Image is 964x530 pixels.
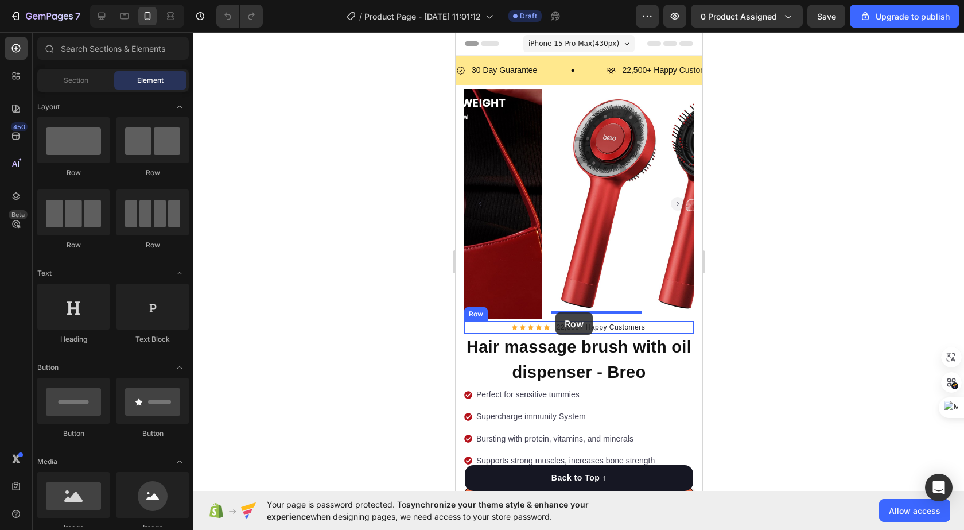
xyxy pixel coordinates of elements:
[37,268,52,278] span: Text
[456,32,702,491] iframe: Design area
[267,498,633,523] span: Your page is password protected. To when designing pages, we need access to your store password.
[37,457,57,467] span: Media
[860,10,950,22] div: Upgrade to publish
[170,264,189,283] span: Toggle open
[691,5,803,28] button: 0 product assigned
[37,102,60,112] span: Layout
[170,452,189,471] span: Toggle open
[37,362,59,373] span: Button
[701,10,777,22] span: 0 product assigned
[520,11,537,21] span: Draft
[37,168,110,178] div: Row
[116,168,189,178] div: Row
[75,9,80,23] p: 7
[216,5,263,28] div: Undo/Redo
[925,474,953,501] div: Open Intercom Messenger
[359,10,362,22] span: /
[116,240,189,250] div: Row
[116,428,189,439] div: Button
[170,98,189,116] span: Toggle open
[37,37,189,60] input: Search Sections & Elements
[37,428,110,439] div: Button
[364,10,481,22] span: Product Page - [DATE] 11:01:12
[64,75,88,86] span: Section
[817,11,836,21] span: Save
[850,5,959,28] button: Upgrade to publish
[9,210,28,219] div: Beta
[11,122,28,131] div: 450
[267,500,589,521] span: synchronize your theme style & enhance your experience
[879,499,950,522] button: Allow access
[889,505,940,517] span: Allow access
[807,5,845,28] button: Save
[37,240,110,250] div: Row
[137,75,164,86] span: Element
[116,334,189,345] div: Text Block
[170,358,189,377] span: Toggle open
[5,5,85,28] button: 7
[37,334,110,345] div: Heading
